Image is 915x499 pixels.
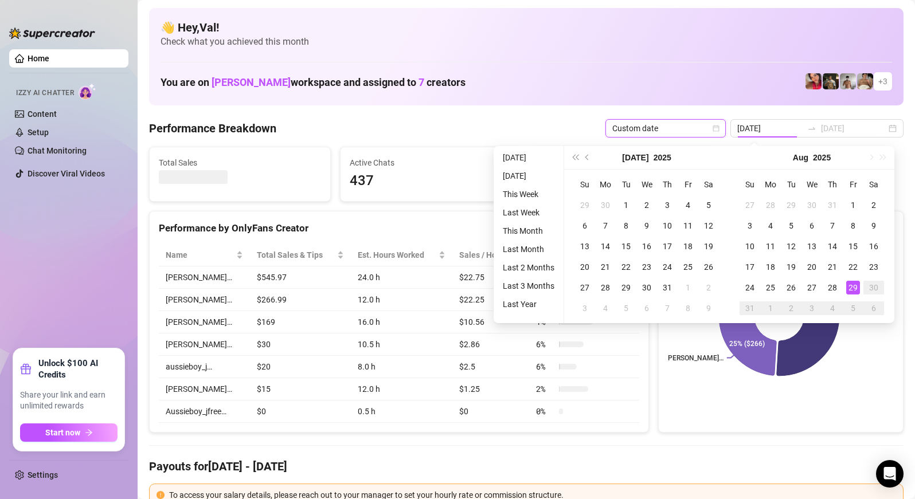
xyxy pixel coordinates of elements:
[867,301,881,315] div: 6
[640,239,654,253] div: 16
[743,219,757,233] div: 3
[657,298,678,319] td: 2025-08-07
[636,236,657,257] td: 2025-07-16
[805,239,819,253] div: 13
[843,195,863,215] td: 2025-08-01
[161,36,892,48] span: Check what you achieved this month
[419,76,424,88] span: 7
[681,198,695,212] div: 4
[822,298,843,319] td: 2025-09-04
[801,195,822,215] td: 2025-07-30
[823,73,839,89] img: Tony
[826,260,839,274] div: 21
[622,146,648,169] button: Choose a month
[843,236,863,257] td: 2025-08-15
[740,215,760,236] td: 2025-08-03
[740,236,760,257] td: 2025-08-10
[657,174,678,195] th: Th
[660,281,674,294] div: 31
[863,277,884,298] td: 2025-08-30
[702,219,715,233] div: 12
[857,73,873,89] img: Aussieboy_jfree
[843,215,863,236] td: 2025-08-08
[781,174,801,195] th: Tu
[846,260,860,274] div: 22
[159,378,250,400] td: [PERSON_NAME]…
[351,311,452,333] td: 16.0 h
[843,277,863,298] td: 2025-08-29
[793,146,808,169] button: Choose a month
[599,198,612,212] div: 30
[85,429,93,437] span: arrow-right
[159,221,639,236] div: Performance by OnlyFans Creator
[826,239,839,253] div: 14
[257,249,335,261] span: Total Sales & Tips
[28,54,49,63] a: Home
[867,239,881,253] div: 16
[595,174,616,195] th: Mo
[250,289,351,311] td: $266.99
[578,260,592,274] div: 20
[826,219,839,233] div: 7
[536,360,554,373] span: 6 %
[636,257,657,277] td: 2025-07-23
[760,298,781,319] td: 2025-09-01
[698,195,719,215] td: 2025-07-05
[578,239,592,253] div: 13
[498,206,559,219] li: Last Week
[713,125,720,132] span: calendar
[805,281,819,294] div: 27
[678,257,698,277] td: 2025-07-25
[38,357,118,380] strong: Unlock $100 AI Credits
[822,257,843,277] td: 2025-08-21
[498,242,559,256] li: Last Month
[636,195,657,215] td: 2025-07-02
[678,195,698,215] td: 2025-07-04
[678,215,698,236] td: 2025-07-11
[452,289,529,311] td: $22.25
[878,75,887,88] span: + 3
[616,277,636,298] td: 2025-07-29
[846,219,860,233] div: 8
[657,257,678,277] td: 2025-07-24
[846,239,860,253] div: 15
[159,356,250,378] td: aussieboy_j…
[452,266,529,289] td: $22.75
[702,198,715,212] div: 5
[801,277,822,298] td: 2025-08-27
[599,239,612,253] div: 14
[867,198,881,212] div: 2
[760,277,781,298] td: 2025-08-25
[743,239,757,253] div: 10
[640,281,654,294] div: 30
[698,277,719,298] td: 2025-08-02
[599,301,612,315] div: 4
[764,301,777,315] div: 1
[740,174,760,195] th: Su
[616,236,636,257] td: 2025-07-15
[867,260,881,274] div: 23
[250,311,351,333] td: $169
[459,249,513,261] span: Sales / Hour
[161,19,892,36] h4: 👋 Hey, Val !
[698,174,719,195] th: Sa
[536,405,554,418] span: 0 %
[574,257,595,277] td: 2025-07-20
[764,260,777,274] div: 18
[498,151,559,164] li: [DATE]
[657,195,678,215] td: 2025-07-03
[498,169,559,183] li: [DATE]
[595,215,616,236] td: 2025-07-07
[28,109,57,119] a: Content
[760,195,781,215] td: 2025-07-28
[578,198,592,212] div: 29
[149,120,276,136] h4: Performance Breakdown
[822,174,843,195] th: Th
[452,400,529,423] td: $0
[743,281,757,294] div: 24
[28,128,49,137] a: Setup
[702,301,715,315] div: 9
[79,83,96,100] img: AI Chatter
[678,298,698,319] td: 2025-08-08
[636,215,657,236] td: 2025-07-09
